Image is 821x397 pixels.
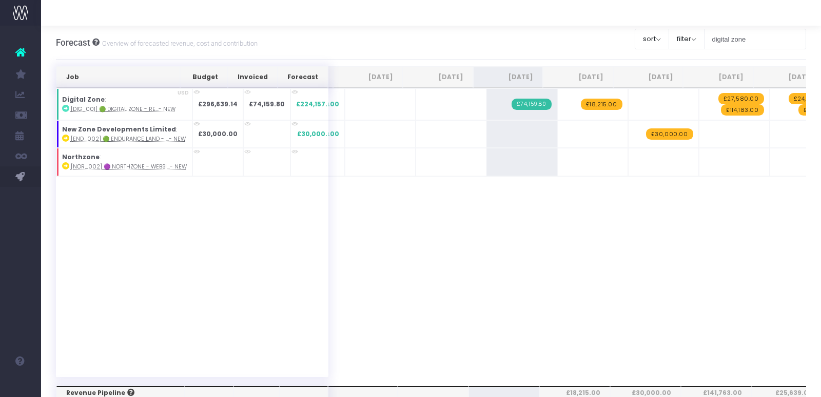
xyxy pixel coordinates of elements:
input: Search... [704,29,807,49]
strong: Digital Zone [62,95,105,104]
th: Sep 25: activate to sort column ascending [543,67,613,87]
span: wayahead Revenue Forecast Item [646,128,693,140]
th: Forecast [278,67,328,87]
span: wayahead Revenue Forecast Item [721,104,764,116]
img: images/default_profile_image.png [13,376,28,392]
strong: £30,000.00 [198,129,238,138]
th: Aug 25: activate to sort column ascending [473,67,543,87]
abbr: [NOR_002] 🟣 Northzone - Website - Digital - New [71,163,187,171]
td: : [56,88,192,120]
th: Invoiced [228,67,278,87]
th: Job: activate to sort column ascending [56,67,180,87]
strong: New Zone Developments Limited [62,125,176,134]
abbr: [END_002] 🟢 Endurance Land - 99 City Road - Digital - New [71,135,186,143]
strong: £296,639.14 [198,100,238,108]
td: : [56,148,192,176]
button: sort [635,29,669,49]
th: Jul 25: activate to sort column ascending [403,67,473,87]
span: wayahead Revenue Forecast Item [718,93,764,104]
button: filter [669,29,705,49]
th: Budget [180,67,228,87]
span: £30,000.00 [297,129,337,139]
span: wayahead Revenue Forecast Item [581,99,622,110]
td: : [56,120,192,148]
strong: £74,159.80 [249,100,285,108]
th: Nov 25: activate to sort column ascending [683,67,753,87]
abbr: [DIG_001] 🟢 Digital Zone - Refresh - Brand - New [71,105,175,113]
strong: Northzone [62,153,100,161]
span: USD [178,89,189,97]
span: £224,157.00 [296,100,337,109]
span: Forecast [56,37,90,48]
span: Streamtime Invoice: 2441 – [DIG_001] 🟢 Digital Zone - Refresh - Brand - New [512,99,552,110]
th: Jun 25: activate to sort column ascending [333,67,403,87]
small: Overview of forecasted revenue, cost and contribution [100,37,258,48]
th: Oct 25: activate to sort column ascending [613,67,683,87]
